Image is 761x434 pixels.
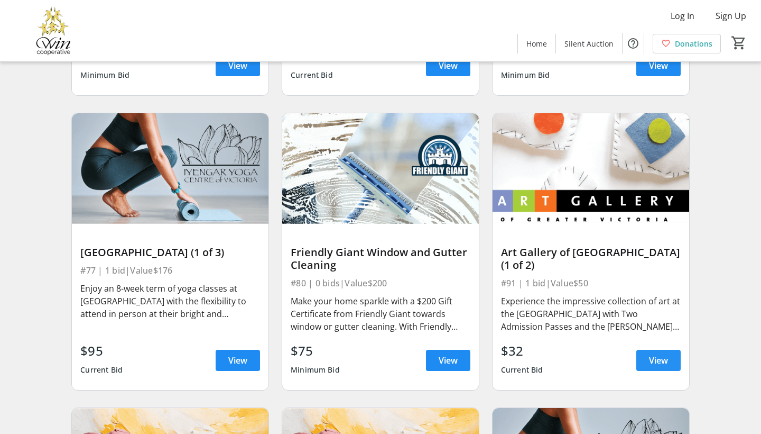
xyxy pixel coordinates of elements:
[662,7,703,24] button: Log In
[80,246,260,259] div: [GEOGRAPHIC_DATA] (1 of 3)
[426,350,470,371] a: View
[282,113,479,224] img: Friendly Giant Window and Gutter Cleaning
[80,341,123,360] div: $95
[291,295,470,333] div: Make your home sparkle with a $200 Gift Certificate from Friendly Giant towards window or gutter ...
[291,341,340,360] div: $75
[671,10,694,22] span: Log In
[291,246,470,272] div: Friendly Giant Window and Gutter Cleaning
[623,33,644,54] button: Help
[649,59,668,72] span: View
[716,10,746,22] span: Sign Up
[6,4,100,57] img: Victoria Women In Need Community Cooperative's Logo
[216,55,260,76] a: View
[675,38,712,49] span: Donations
[649,354,668,367] span: View
[518,34,555,53] a: Home
[80,360,123,379] div: Current Bid
[426,55,470,76] a: View
[501,276,681,291] div: #91 | 1 bid | Value $50
[228,59,247,72] span: View
[493,113,689,224] img: Art Gallery of Greater Victoria (1 of 2)
[636,350,681,371] a: View
[291,360,340,379] div: Minimum Bid
[72,113,268,224] img: Iyengar Yoga Centre (1 of 3)
[228,354,247,367] span: View
[501,295,681,333] div: Experience the impressive collection of art at the [GEOGRAPHIC_DATA] with Two Admission Passes an...
[564,38,614,49] span: Silent Auction
[291,276,470,291] div: #80 | 0 bids | Value $200
[501,246,681,272] div: Art Gallery of [GEOGRAPHIC_DATA] (1 of 2)
[729,33,748,52] button: Cart
[80,66,129,85] div: Minimum Bid
[439,59,458,72] span: View
[80,263,260,278] div: #77 | 1 bid | Value $176
[501,360,543,379] div: Current Bid
[501,341,543,360] div: $32
[80,282,260,320] div: Enjoy an 8-week term of yoga classes at [GEOGRAPHIC_DATA] with the flexibility to attend in perso...
[526,38,547,49] span: Home
[439,354,458,367] span: View
[636,55,681,76] a: View
[216,350,260,371] a: View
[501,66,550,85] div: Minimum Bid
[291,66,333,85] div: Current Bid
[556,34,622,53] a: Silent Auction
[707,7,755,24] button: Sign Up
[653,34,721,53] a: Donations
